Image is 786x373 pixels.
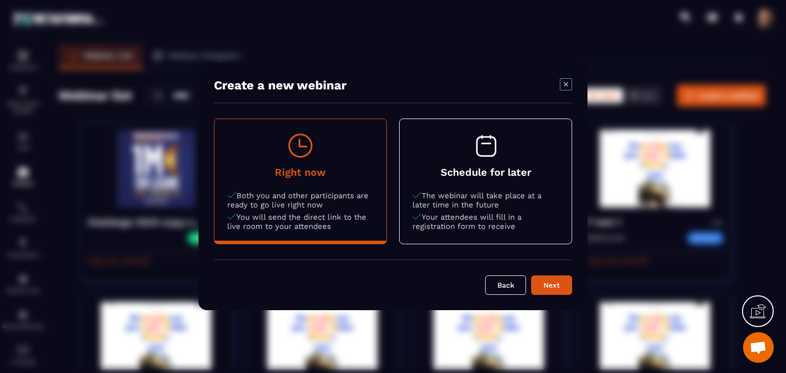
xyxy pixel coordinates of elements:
h4: Schedule for later [412,166,559,178]
p: The webinar will take place at a later time in the future [412,191,559,209]
h4: Right now [227,166,374,178]
div: Mở cuộc trò chuyện [743,332,774,363]
h4: Create a new webinar [214,78,346,92]
button: Right nowBoth you and other participants are ready to go live right nowYou will send the direct l... [214,119,386,244]
p: Both you and other participants are ready to go live right now [227,191,374,209]
p: Your attendees will fill in a registration form to receive [412,213,559,231]
p: You will send the direct link to the live room to your attendees [227,213,374,231]
div: Next [538,280,565,290]
button: Next [531,275,572,295]
button: Schedule for laterThe webinar will take place at a later time in the futureYour attendees will fi... [400,119,572,244]
button: Back [485,275,526,295]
